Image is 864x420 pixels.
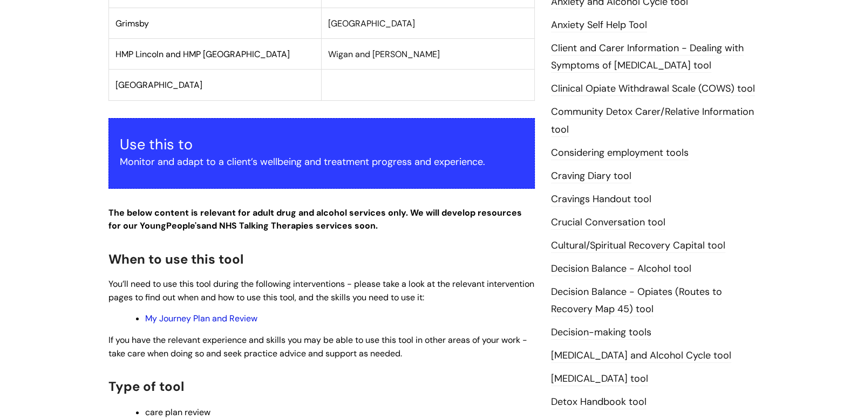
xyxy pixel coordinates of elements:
a: Craving Diary tool [551,169,631,183]
span: Type of tool [108,378,184,395]
span: [GEOGRAPHIC_DATA] [115,79,202,91]
a: Decision Balance - Opiates (Routes to Recovery Map 45) tool [551,285,722,316]
a: My Journey Plan and Review [145,313,257,324]
a: Clinical Opiate Withdrawal Scale (COWS) tool [551,82,755,96]
a: [MEDICAL_DATA] and Alcohol Cycle tool [551,349,731,363]
a: Cravings Handout tool [551,192,651,206]
h3: Use this to [120,136,523,153]
strong: People's [166,220,201,231]
span: HMP Lincoln and HMP [GEOGRAPHIC_DATA] [115,49,290,60]
span: [GEOGRAPHIC_DATA] [328,18,415,29]
span: When to use this tool [108,251,243,267]
a: Crucial Conversation tool [551,216,665,230]
span: Wigan and [PERSON_NAME] [328,49,440,60]
a: Considering employment tools [551,146,689,160]
p: Monitor and adapt to a client’s wellbeing and treatment progress and experience. [120,153,523,170]
a: Decision-making tools [551,326,651,340]
span: If you have the relevant experience and skills you may be able to use this tool in other areas of... [108,334,527,359]
a: Cultural/Spiritual Recovery Capital tool [551,239,725,253]
a: [MEDICAL_DATA] tool [551,372,648,386]
span: care plan review [145,407,210,418]
span: Grimsby [115,18,149,29]
a: Client and Carer Information - Dealing with Symptoms of [MEDICAL_DATA] tool [551,42,744,73]
a: Decision Balance - Alcohol tool [551,262,691,276]
span: You’ll need to use this tool during the following interventions - please take a look at the relev... [108,278,534,303]
a: Detox Handbook tool [551,395,647,409]
a: Anxiety Self Help Tool [551,18,647,32]
strong: The below content is relevant for adult drug and alcohol services only. We will develop resources... [108,207,522,232]
a: Community Detox Carer/Relative Information tool [551,105,754,136]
